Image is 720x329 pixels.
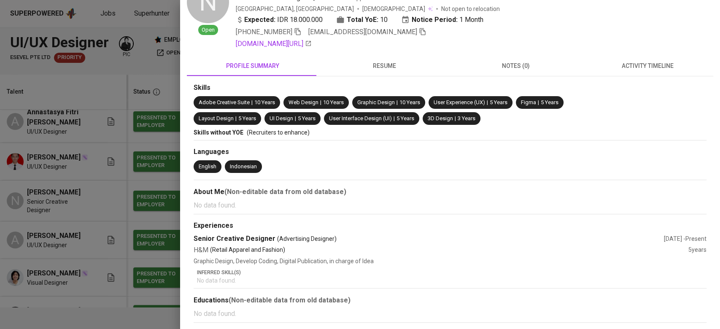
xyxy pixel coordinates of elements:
b: Expected: [244,15,275,25]
span: 5 Years [298,115,316,121]
p: Graphic Design, Develop Coding, Digital Publication, in charge of Idea [194,257,707,265]
b: (Non-editable data from old database) [224,188,346,196]
span: (Recruiters to enhance) [247,129,310,136]
span: 5 Years [396,115,414,121]
b: Total YoE: [347,15,378,25]
span: User Interface Design (UI) [329,115,392,121]
span: Web Design [289,99,318,105]
span: [DEMOGRAPHIC_DATA] [362,5,426,13]
span: notes (0) [455,61,577,71]
span: | [396,99,398,107]
div: [GEOGRAPHIC_DATA], [GEOGRAPHIC_DATA] [236,5,354,13]
span: 5 Years [541,99,558,105]
span: Figma [521,99,536,105]
span: activity timeline [587,61,708,71]
span: profile summary [192,61,313,71]
p: Inferred Skill(s) [197,269,707,276]
div: About Me [194,187,707,197]
span: 10 Years [399,99,420,105]
p: Not open to relocation [441,5,500,13]
p: No data found. [197,276,707,285]
span: | [320,99,321,107]
span: [EMAIL_ADDRESS][DOMAIN_NAME] [308,28,417,36]
div: Languages [194,147,707,157]
span: (Advertising Designer) [277,235,337,243]
span: | [251,99,253,107]
b: (Non-editable data from old database) [229,296,351,304]
p: No data found. [194,309,707,319]
div: [DATE] - Present [664,235,707,243]
div: Experiences [194,221,707,231]
span: 3 Years [458,115,475,121]
span: Skills without YOE [194,129,243,136]
span: | [455,115,456,123]
span: 5 Years [238,115,256,121]
div: English [199,163,216,171]
span: Layout Design [199,115,234,121]
span: | [235,115,237,123]
span: 10 Years [323,99,344,105]
span: | [394,115,395,123]
div: IDR 18.000.000 [236,15,323,25]
div: Senior Creative Designer [194,234,664,244]
div: Indonesian [230,163,257,171]
span: | [538,99,539,107]
span: 10 [380,15,388,25]
div: Skills [194,83,707,93]
span: Adobe Creative Suite [199,99,250,105]
span: Graphic Design [357,99,395,105]
span: resume [324,61,445,71]
a: [DOMAIN_NAME][URL] [236,39,312,49]
p: No data found. [194,200,707,210]
div: H&M [194,245,688,255]
span: | [487,99,488,107]
span: | [295,115,296,123]
span: Open [198,26,218,34]
p: (Retail Apparel and Fashion) [210,245,285,255]
span: UI Design [270,115,293,121]
div: 1 Month [401,15,483,25]
span: User Experience (UX) [434,99,485,105]
span: 10 Years [254,99,275,105]
span: [PHONE_NUMBER] [236,28,292,36]
div: Educations [194,295,707,305]
span: 5 Years [490,99,507,105]
b: Notice Period: [412,15,458,25]
div: 5 years [688,245,707,255]
span: 3D Design [428,115,453,121]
